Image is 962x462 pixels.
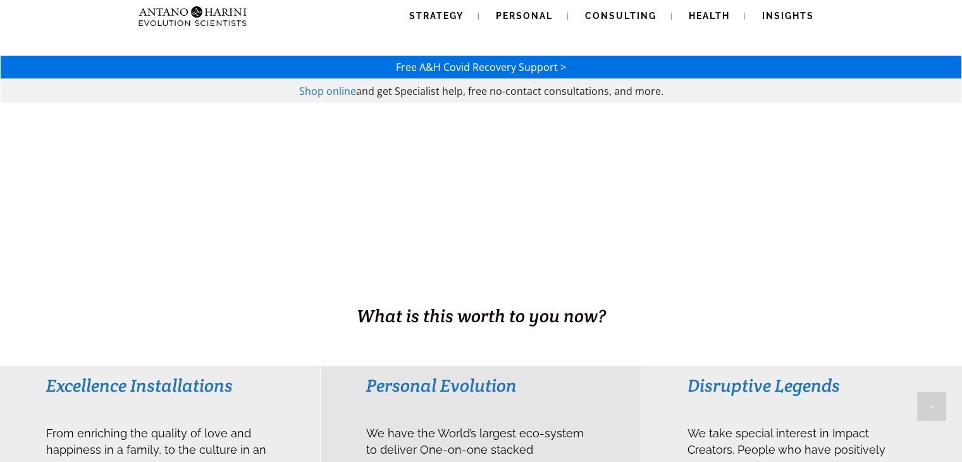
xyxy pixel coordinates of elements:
[396,60,566,74] a: Free A&H Covid Recovery Support >
[762,11,814,21] span: Insights
[496,11,553,21] span: Personal
[409,11,464,21] span: Strategy
[299,84,356,98] a: Shop online
[1,277,961,303] h1: BUSINESS. HEALTH. Family. Legacy
[689,11,730,21] span: Health
[357,304,606,327] span: What is this worth to you now?
[366,374,595,397] h3: Personal Evolution
[46,374,274,397] h3: Excellence Installations
[585,11,657,21] span: Consulting
[356,84,663,98] span: and get Specialist help, free no-contact consultations, and more.
[688,374,916,397] h3: Disruptive Legends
